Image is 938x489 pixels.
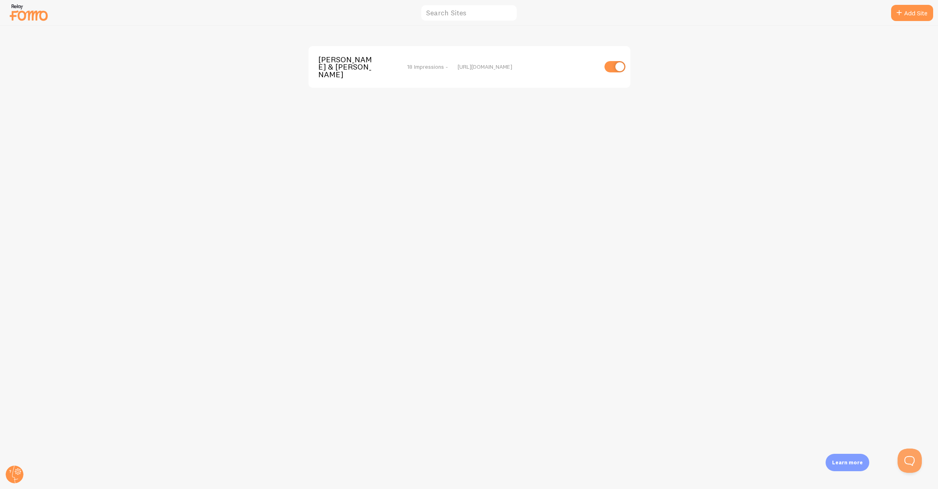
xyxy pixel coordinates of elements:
span: [PERSON_NAME] & [PERSON_NAME] [318,56,383,78]
img: fomo-relay-logo-orange.svg [8,2,49,23]
iframe: Help Scout Beacon - Open [898,449,922,473]
span: 18 Impressions - [407,63,448,70]
div: [URL][DOMAIN_NAME] [458,63,597,70]
div: Learn more [826,454,869,471]
p: Learn more [832,459,863,466]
